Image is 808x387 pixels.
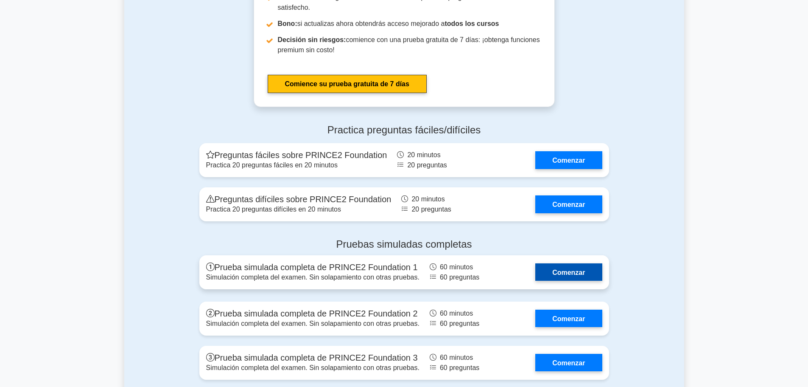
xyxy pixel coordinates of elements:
a: Comenzar [535,151,602,169]
font: Pruebas simuladas completas [336,238,472,250]
a: Comenzar [535,354,602,371]
font: Practica preguntas fáciles/difíciles [327,124,481,136]
a: Comenzar [535,310,602,327]
a: Comenzar [535,263,602,281]
a: Comience su prueba gratuita de 7 días [268,75,427,93]
a: Comenzar [535,195,602,213]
